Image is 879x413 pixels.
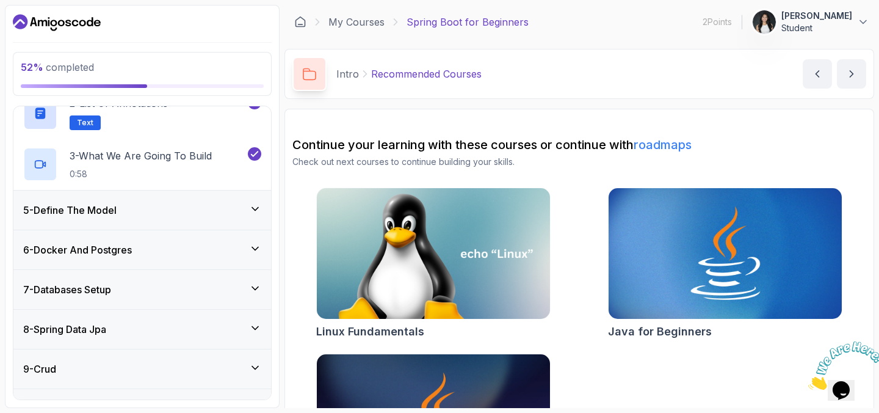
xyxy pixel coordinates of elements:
h2: Java for Beginners [608,323,712,340]
h3: 6 - Docker And Postgres [23,243,132,257]
span: completed [21,61,94,73]
a: My Courses [328,15,385,29]
button: user profile image[PERSON_NAME]Student [752,10,869,34]
p: 3 - What We Are Going To Build [70,148,212,163]
p: [PERSON_NAME] [781,10,852,22]
a: Dashboard [294,16,306,28]
button: 8-Spring Data Jpa [13,310,271,349]
span: 52 % [21,61,43,73]
p: 2 Points [703,16,732,28]
button: 7-Databases Setup [13,270,271,309]
span: Text [77,118,93,128]
h3: 7 - Databases Setup [23,282,111,297]
a: Java for Beginners cardJava for Beginners [608,188,842,340]
p: Spring Boot for Beginners [407,15,529,29]
h2: Linux Fundamentals [316,323,424,340]
button: next content [837,59,866,89]
h3: 5 - Define The Model [23,203,117,217]
a: Linux Fundamentals cardLinux Fundamentals [316,188,551,340]
h3: 8 - Spring Data Jpa [23,322,106,337]
p: Recommended Courses [371,67,482,81]
button: 9-Crud [13,349,271,389]
h3: 9 - Crud [23,362,56,376]
button: previous content [803,59,832,89]
p: Intro [336,67,359,81]
img: Java for Beginners card [609,188,842,319]
button: 3-What We Are Going To Build0:58 [23,147,261,181]
p: Student [781,22,852,34]
h2: Continue your learning with these courses or continue with [292,136,866,153]
iframe: chat widget [803,337,879,395]
button: 5-Define The Model [13,191,271,230]
p: 0:58 [70,168,212,180]
img: Chat attention grabber [5,5,81,53]
p: Check out next courses to continue building your skills. [292,156,866,168]
button: 6-Docker And Postgres [13,230,271,269]
button: 2-List of AnnotationsText [23,96,261,130]
a: roadmaps [634,137,692,152]
img: Linux Fundamentals card [317,188,550,319]
a: Dashboard [13,13,101,32]
img: user profile image [753,10,776,34]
